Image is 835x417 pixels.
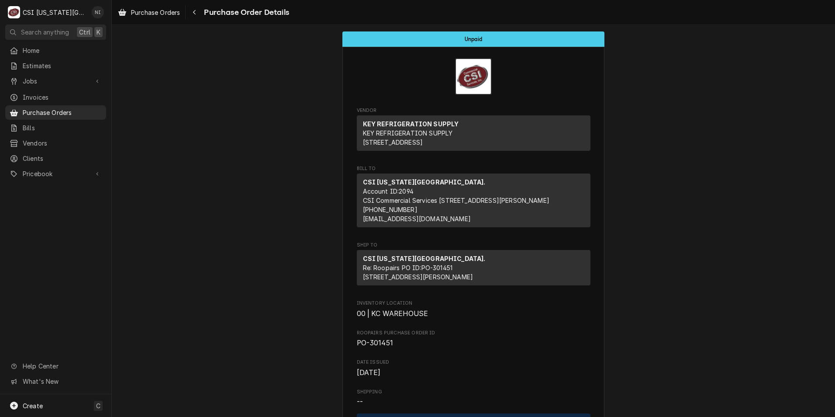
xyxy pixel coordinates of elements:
div: Roopairs Purchase Order ID [357,330,590,348]
a: Go to What's New [5,374,106,389]
span: Account ID: 2094 [363,188,414,195]
div: Vendor [357,115,590,151]
span: Pricebook [23,169,89,178]
a: Purchase Orders [5,105,106,120]
strong: CSI [US_STATE][GEOGRAPHIC_DATA]. [363,178,486,186]
span: [STREET_ADDRESS][PERSON_NAME] [363,273,473,281]
span: -- [357,398,363,406]
button: Search anythingCtrlK [5,24,106,40]
span: Create [23,402,43,410]
a: Vendors [5,136,106,150]
span: Date Issued [357,368,590,378]
span: Shipping [357,389,590,396]
span: K [97,28,100,37]
a: [PHONE_NUMBER] [363,206,417,213]
div: Inventory Location [357,300,590,319]
span: KEY REFRIGERATION SUPPLY [STREET_ADDRESS] [363,129,453,146]
span: Ship To [357,242,590,249]
button: Navigate back [187,5,201,19]
div: Bill To [357,174,590,227]
span: Inventory Location [357,309,590,319]
span: Bills [23,123,102,132]
span: Unpaid [465,36,482,42]
span: Roopairs Purchase Order ID [357,338,590,348]
span: [DATE] [357,368,381,377]
div: Nate Ingram's Avatar [92,6,104,18]
div: Ship To [357,250,590,285]
a: Home [5,43,106,58]
div: Ship To [357,250,590,289]
span: What's New [23,377,101,386]
span: Roopairs Purchase Order ID [357,330,590,337]
div: C [8,6,20,18]
a: Go to Pricebook [5,167,106,181]
a: Estimates [5,59,106,73]
span: Re: Roopairs PO ID: PO-301451 [363,264,453,271]
span: Bill To [357,165,590,172]
span: 00 | KC WAREHOUSE [357,309,428,318]
span: Invoices [23,93,102,102]
div: Status [342,31,604,47]
strong: CSI [US_STATE][GEOGRAPHIC_DATA]. [363,255,486,262]
span: Purchase Order Details [201,7,289,18]
div: Bill To [357,174,590,231]
a: Go to Help Center [5,359,106,373]
span: Help Center [23,361,101,371]
span: CSI Commercial Services [STREET_ADDRESS][PERSON_NAME] [363,197,549,204]
div: Date Issued [357,359,590,378]
a: Clients [5,151,106,166]
span: Search anything [21,28,69,37]
a: Invoices [5,90,106,104]
div: Vendor [357,115,590,154]
a: Go to Jobs [5,74,106,88]
a: [EMAIL_ADDRESS][DOMAIN_NAME] [363,215,471,222]
span: Purchase Orders [23,108,102,117]
span: Ctrl [79,28,90,37]
div: NI [92,6,104,18]
strong: KEY REFRIGERATION SUPPLY [363,120,459,128]
span: C [96,401,100,410]
a: Bills [5,121,106,135]
span: Vendors [23,139,102,148]
img: Logo [455,58,492,95]
span: PO-301451 [357,339,393,347]
span: Vendor [357,107,590,114]
span: Inventory Location [357,300,590,307]
span: Purchase Orders [131,8,180,17]
div: CSI Kansas City.'s Avatar [8,6,20,18]
div: CSI [US_STATE][GEOGRAPHIC_DATA]. [23,8,87,17]
span: Home [23,46,102,55]
span: Estimates [23,61,102,70]
div: Purchase Order Bill To [357,165,590,231]
span: Clients [23,154,102,163]
a: Purchase Orders [114,5,183,20]
span: Date Issued [357,359,590,366]
div: Purchase Order Vendor [357,107,590,155]
span: Jobs [23,76,89,86]
div: Purchase Order Ship To [357,242,590,289]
